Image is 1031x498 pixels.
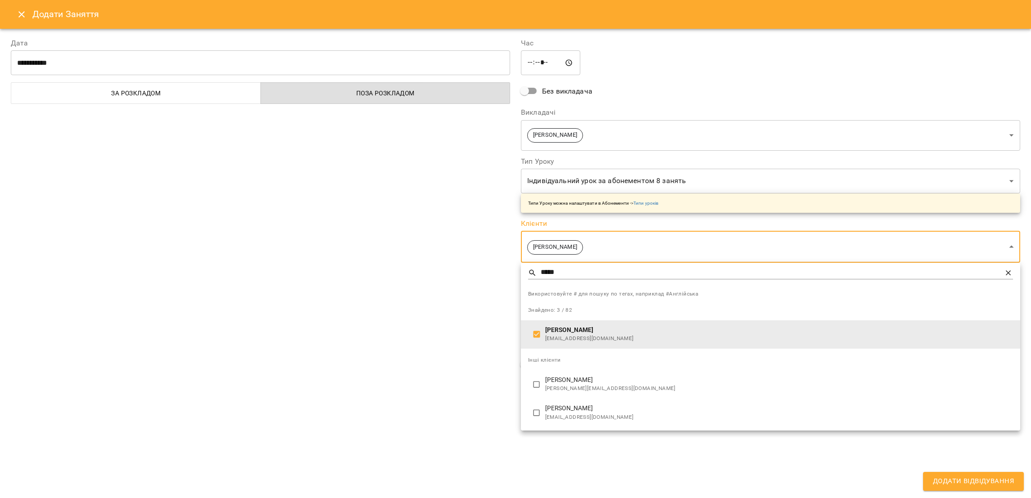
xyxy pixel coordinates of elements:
span: Інші клієнти [528,357,561,363]
p: [PERSON_NAME] [545,404,1013,413]
span: [EMAIL_ADDRESS][DOMAIN_NAME] [545,334,1013,343]
span: [EMAIL_ADDRESS][DOMAIN_NAME] [545,413,1013,422]
span: [PERSON_NAME][EMAIL_ADDRESS][DOMAIN_NAME] [545,384,1013,393]
p: [PERSON_NAME] [545,376,1013,385]
span: Використовуйте # для пошуку по тегах, наприклад #Англійська [528,290,1013,299]
span: Знайдено: 3 / 82 [528,307,572,313]
p: [PERSON_NAME] [545,326,1013,335]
